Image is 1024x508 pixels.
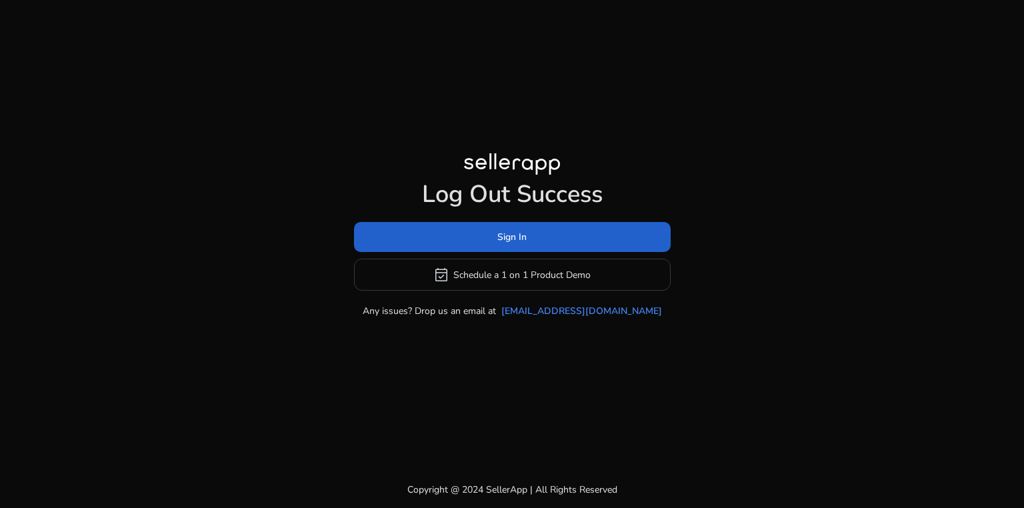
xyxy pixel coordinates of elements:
span: event_available [433,267,449,283]
p: Any issues? Drop us an email at [363,304,496,318]
h1: Log Out Success [354,180,671,209]
button: Sign In [354,222,671,252]
button: event_availableSchedule a 1 on 1 Product Demo [354,259,671,291]
a: [EMAIL_ADDRESS][DOMAIN_NAME] [501,304,662,318]
span: Sign In [497,230,527,244]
